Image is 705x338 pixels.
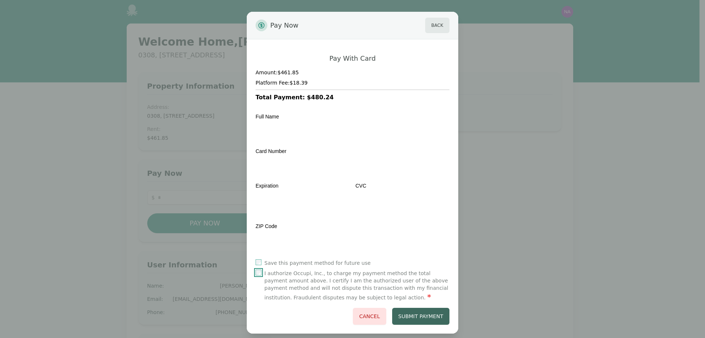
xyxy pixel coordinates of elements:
[392,308,450,325] button: Submit Payment
[353,308,386,325] button: Cancel
[256,148,286,154] label: Card Number
[256,79,449,86] h4: Platform Fee: $18.39
[256,69,449,76] h4: Amount: $461.85
[270,18,299,33] span: Pay Now
[329,54,376,63] h2: Pay With Card
[264,259,370,267] label: Save this payment method for future use
[256,93,449,102] h3: Total Payment: $480.24
[425,18,449,33] button: Back
[256,183,278,189] label: Expiration
[264,270,449,302] label: I authorize Occupi, Inc., to charge my payment method the total payment amount above. I certify I...
[355,183,366,189] label: CVC
[256,114,279,120] label: Full Name
[256,223,277,229] label: ZIP Code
